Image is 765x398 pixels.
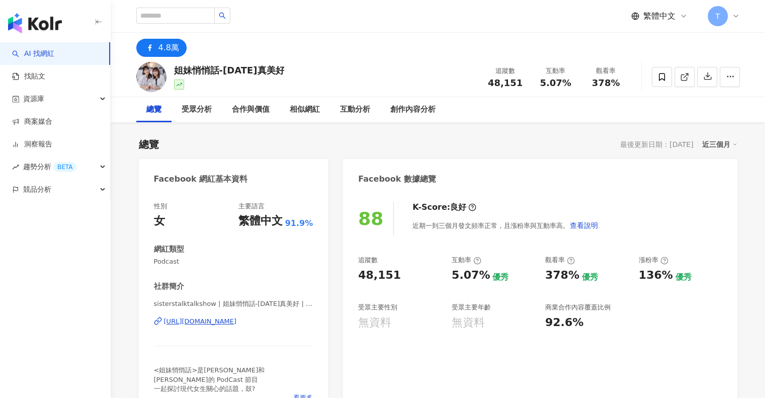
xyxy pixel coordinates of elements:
div: 社群簡介 [154,281,184,292]
span: 48,151 [488,77,523,88]
div: 4.8萬 [158,41,179,55]
div: 受眾分析 [182,104,212,116]
img: logo [8,13,62,33]
div: 受眾主要性別 [358,303,397,312]
span: 資源庫 [23,88,44,110]
span: <姐妹悄悄話>是[PERSON_NAME]和[PERSON_NAME]的 PodCast 節目 一起探討現代女生關心的話題，鼓? [154,366,265,392]
img: KOL Avatar [136,62,166,92]
div: 互動分析 [340,104,370,116]
div: 近期一到三個月發文頻率正常，且漲粉率與互動率高。 [412,215,599,235]
a: 找貼文 [12,71,45,82]
div: 136% [639,268,673,283]
div: 優秀 [492,272,508,283]
div: 總覽 [139,137,159,151]
div: 5.07% [452,268,490,283]
span: search [219,12,226,19]
div: 優秀 [675,272,692,283]
a: searchAI 找網紅 [12,49,54,59]
button: 4.8萬 [136,39,187,57]
span: T [715,11,720,22]
span: 繁體中文 [643,11,675,22]
div: 追蹤數 [486,66,525,76]
span: Podcast [154,257,313,266]
div: 88 [358,208,383,229]
div: 合作與價值 [232,104,270,116]
span: 趨勢分析 [23,155,76,178]
div: 網紅類型 [154,244,184,255]
div: 48,151 [358,268,401,283]
div: Facebook 數據總覽 [358,174,436,185]
span: 91.9% [285,218,313,229]
div: 追蹤數 [358,256,378,265]
div: 觀看率 [545,256,575,265]
div: 總覽 [146,104,161,116]
div: 優秀 [582,272,598,283]
a: 洞察報告 [12,139,52,149]
div: BETA [53,162,76,172]
div: 良好 [450,202,466,213]
div: 創作內容分析 [390,104,436,116]
div: 近三個月 [702,138,737,151]
span: 378% [592,78,620,88]
div: 378% [545,268,579,283]
div: 最後更新日期：[DATE] [620,140,693,148]
div: 性別 [154,202,167,211]
span: 查看說明 [570,221,598,229]
div: 商業合作內容覆蓋比例 [545,303,611,312]
div: 相似網紅 [290,104,320,116]
div: 無資料 [452,315,485,331]
button: 查看說明 [569,215,599,235]
div: 主要語言 [238,202,265,211]
div: 互動率 [537,66,575,76]
div: 互動率 [452,256,481,265]
span: sisterstalktalkshow | 姐妹悄悄話-[DATE]真美好 | sisterstalktalkshow [154,299,313,308]
div: K-Score : [412,202,476,213]
div: [URL][DOMAIN_NAME] [164,317,237,326]
a: [URL][DOMAIN_NAME] [154,317,313,326]
div: 觀看率 [587,66,625,76]
div: 受眾主要年齡 [452,303,491,312]
div: 繁體中文 [238,213,283,229]
div: 女 [154,213,165,229]
span: 競品分析 [23,178,51,201]
div: 無資料 [358,315,391,331]
div: 漲粉率 [639,256,668,265]
span: 5.07% [540,78,571,88]
div: 92.6% [545,315,583,331]
div: 姐妹悄悄話-[DATE]真美好 [174,64,285,76]
a: 商案媒合 [12,117,52,127]
div: Facebook 網紅基本資料 [154,174,248,185]
span: rise [12,164,19,171]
